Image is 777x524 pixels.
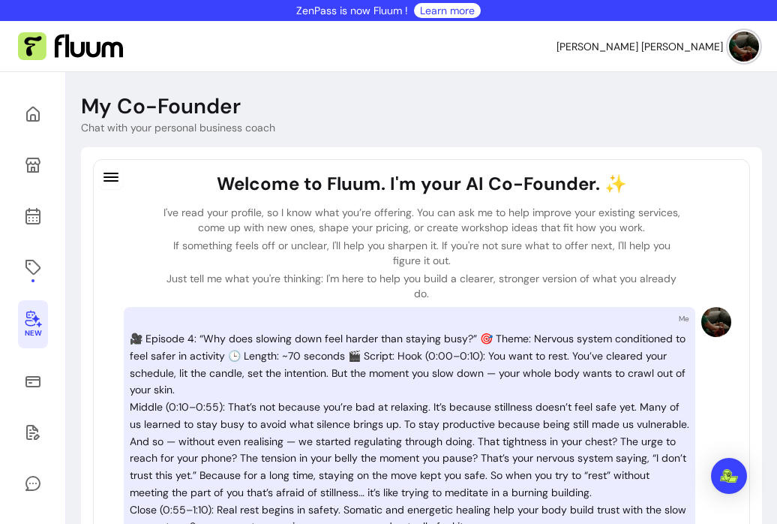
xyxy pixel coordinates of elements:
a: New [18,300,48,348]
p: Me [679,313,689,324]
p: If something feels off or unclear, I'll help you sharpen it. If you're not sure what to offer nex... [160,238,683,268]
img: avatar [729,32,759,62]
a: My Messages [18,465,48,501]
img: Fluum Logo [18,32,123,61]
a: Waivers [18,414,48,450]
p: My Co-Founder [81,93,241,120]
h1: Welcome to Fluum. I'm your AI Co-Founder. ✨ [160,172,683,196]
span: New [25,329,41,339]
img: Provider image [701,307,731,337]
p: Middle (0:10–0:55): That’s not because you’re bad at relaxing. It’s because stillness doesn’t fee... [130,399,689,501]
span: [PERSON_NAME] [PERSON_NAME] [556,39,723,54]
div: Open Intercom Messenger [711,458,747,494]
p: Chat with your personal business coach [81,120,275,135]
a: Learn more [420,3,475,18]
a: My Page [18,147,48,183]
a: Calendar [18,198,48,234]
p: I've read your profile, so I know what you’re offering. You can ask me to help improve your exist... [160,205,683,235]
a: Sales [18,363,48,399]
a: Home [18,96,48,132]
button: avatar[PERSON_NAME] [PERSON_NAME] [556,32,759,62]
p: ZenPass is now Fluum ! [296,3,408,18]
a: Offerings [18,249,48,285]
p: 🎥 Episode 4: “Why does slowing down feel harder than staying busy?” 🎯 Theme: Nervous system condi... [130,330,689,399]
p: Just tell me what you're thinking: I'm here to help you build a clearer, stronger version of what... [160,271,683,301]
